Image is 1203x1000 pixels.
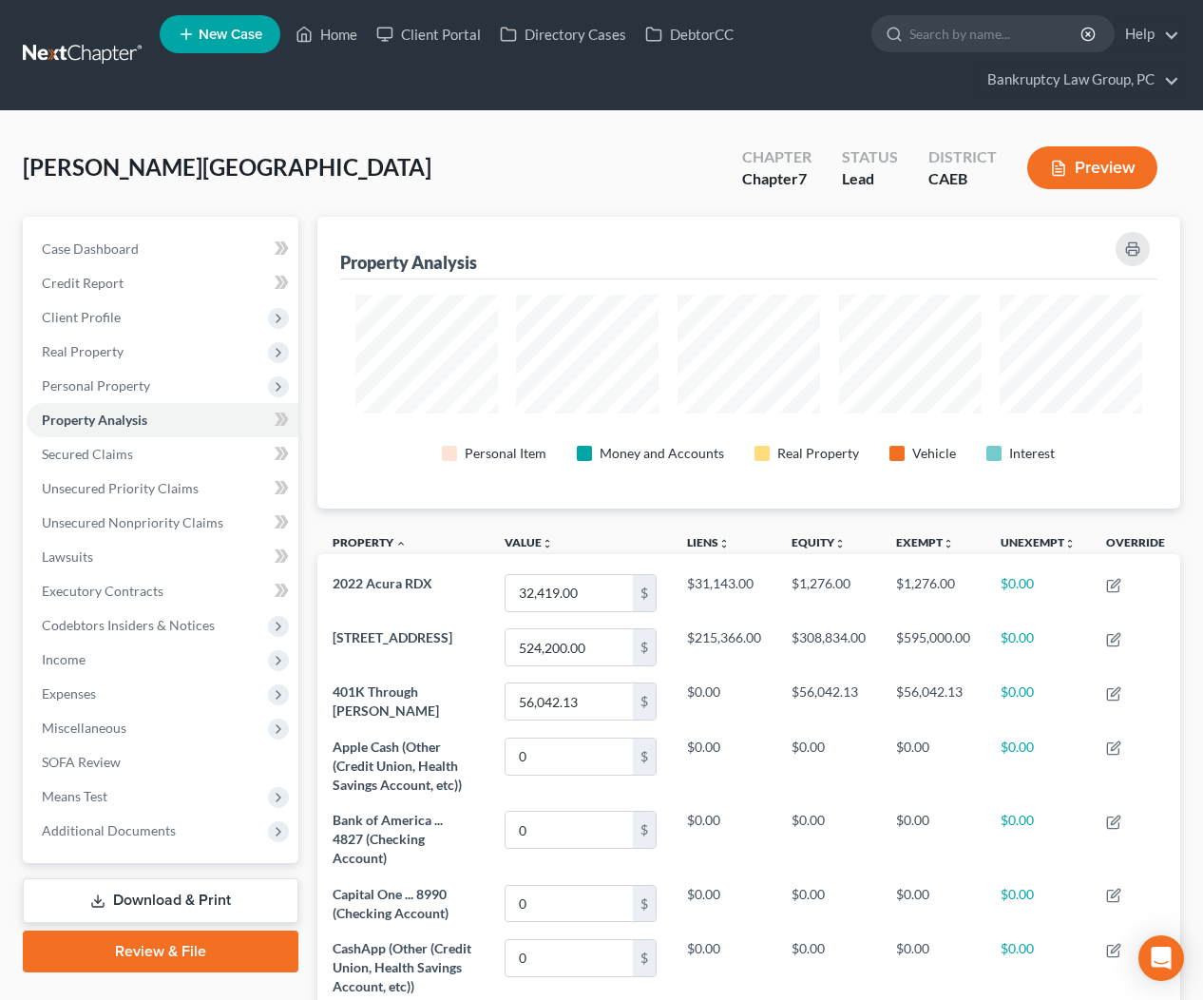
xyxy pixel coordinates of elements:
[985,803,1091,876] td: $0.00
[842,168,898,190] div: Lead
[340,251,477,274] div: Property Analysis
[42,514,223,530] span: Unsecured Nonpriority Claims
[718,538,730,549] i: unfold_more
[928,168,997,190] div: CAEB
[881,675,985,729] td: $56,042.13
[42,275,124,291] span: Credit Report
[776,566,881,620] td: $1,276.00
[506,683,633,720] input: 0.00
[42,480,199,496] span: Unsecured Priority Claims
[333,886,449,921] span: Capital One ... 8990 (Checking Account)
[42,446,133,462] span: Secured Claims
[42,822,176,838] span: Additional Documents
[506,812,633,848] input: 0.00
[672,566,776,620] td: $31,143.00
[672,675,776,729] td: $0.00
[1091,524,1180,567] th: Override
[742,146,812,168] div: Chapter
[633,940,656,976] div: $
[633,629,656,665] div: $
[842,146,898,168] div: Status
[42,309,121,325] span: Client Profile
[506,940,633,976] input: 0.00
[776,803,881,876] td: $0.00
[1009,444,1055,463] div: Interest
[333,739,462,793] span: Apple Cash (Other (Credit Union, Health Savings Account, etc))
[776,675,881,729] td: $56,042.13
[742,168,812,190] div: Chapter
[199,28,262,42] span: New Case
[27,506,298,540] a: Unsecured Nonpriority Claims
[777,444,859,463] div: Real Property
[1138,935,1184,981] div: Open Intercom Messenger
[985,729,1091,802] td: $0.00
[776,729,881,802] td: $0.00
[600,444,724,463] div: Money and Accounts
[333,940,471,994] span: CashApp (Other (Credit Union, Health Savings Account, etc))
[42,720,126,736] span: Miscellaneous
[333,575,432,591] span: 2022 Acura RDX
[985,876,1091,931] td: $0.00
[506,886,633,922] input: 0.00
[333,629,452,645] span: [STREET_ADDRESS]
[27,574,298,608] a: Executory Contracts
[943,538,954,549] i: unfold_more
[687,535,730,549] a: Liensunfold_more
[633,575,656,611] div: $
[672,621,776,675] td: $215,366.00
[27,437,298,471] a: Secured Claims
[23,931,298,972] a: Review & File
[42,548,93,565] span: Lawsuits
[542,538,553,549] i: unfold_more
[27,403,298,437] a: Property Analysis
[27,540,298,574] a: Lawsuits
[1064,538,1076,549] i: unfold_more
[1116,17,1179,51] a: Help
[834,538,846,549] i: unfold_more
[42,240,139,257] span: Case Dashboard
[928,146,997,168] div: District
[636,17,743,51] a: DebtorCC
[23,153,431,181] span: [PERSON_NAME][GEOGRAPHIC_DATA]
[881,729,985,802] td: $0.00
[506,629,633,665] input: 0.00
[985,566,1091,620] td: $0.00
[505,535,553,549] a: Valueunfold_more
[42,754,121,770] span: SOFA Review
[465,444,546,463] div: Personal Item
[286,17,367,51] a: Home
[506,739,633,775] input: 0.00
[333,683,439,719] span: 401K Through [PERSON_NAME]
[881,803,985,876] td: $0.00
[633,683,656,720] div: $
[912,444,956,463] div: Vehicle
[42,617,215,633] span: Codebtors Insiders & Notices
[909,16,1083,51] input: Search by name...
[672,876,776,931] td: $0.00
[395,538,407,549] i: expand_less
[985,621,1091,675] td: $0.00
[490,17,636,51] a: Directory Cases
[42,583,163,599] span: Executory Contracts
[333,812,443,866] span: Bank of America ... 4827 (Checking Account)
[506,575,633,611] input: 0.00
[42,412,147,428] span: Property Analysis
[798,169,807,187] span: 7
[881,566,985,620] td: $1,276.00
[42,377,150,394] span: Personal Property
[792,535,846,549] a: Equityunfold_more
[633,812,656,848] div: $
[1027,146,1157,189] button: Preview
[27,266,298,300] a: Credit Report
[1001,535,1076,549] a: Unexemptunfold_more
[672,803,776,876] td: $0.00
[776,876,881,931] td: $0.00
[672,729,776,802] td: $0.00
[985,675,1091,729] td: $0.00
[42,788,107,804] span: Means Test
[42,343,124,359] span: Real Property
[776,621,881,675] td: $308,834.00
[367,17,490,51] a: Client Portal
[978,63,1179,97] a: Bankruptcy Law Group, PC
[881,621,985,675] td: $595,000.00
